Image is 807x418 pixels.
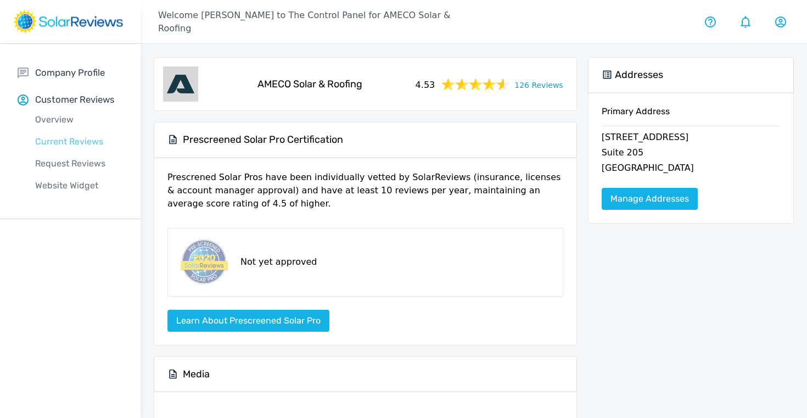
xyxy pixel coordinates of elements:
button: Learn about Prescreened Solar Pro [167,310,329,332]
span: 4.53 [416,76,435,92]
a: Request Reviews [18,153,141,175]
a: 126 Reviews [514,77,563,91]
p: Website Widget [18,179,141,192]
p: [GEOGRAPHIC_DATA] [602,161,780,177]
p: Customer Reviews [35,93,115,107]
a: Manage Addresses [602,188,698,210]
p: Suite 205 [602,146,780,161]
h5: Prescreened Solar Pro Certification [183,133,343,146]
p: Current Reviews [18,135,141,148]
a: Current Reviews [18,131,141,153]
a: Overview [18,109,141,131]
p: Prescrened Solar Pros have been individually vetted by SolarReviews (insurance, licenses & accoun... [167,171,563,219]
h6: Primary Address [602,106,780,126]
a: Website Widget [18,175,141,197]
h5: Media [183,368,210,381]
a: Learn about Prescreened Solar Pro [167,315,329,326]
p: Company Profile [35,66,105,80]
p: Overview [18,113,141,126]
p: [STREET_ADDRESS] [602,131,780,146]
h5: Addresses [615,69,663,81]
img: prescreened-badge.png [177,237,229,287]
h5: AMECO Solar & Roofing [257,78,362,91]
p: Welcome [PERSON_NAME] to The Control Panel for AMECO Solar & Roofing [158,9,474,35]
p: Not yet approved [240,255,317,269]
p: Request Reviews [18,157,141,170]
